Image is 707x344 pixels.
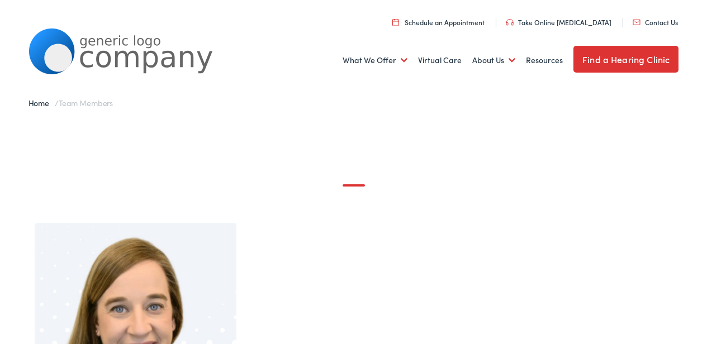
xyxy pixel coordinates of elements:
a: Schedule an Appointment [392,17,485,27]
a: Contact Us [633,17,678,27]
span: Team Members [59,97,113,108]
img: utility icon [633,20,640,25]
a: What We Offer [343,40,407,81]
a: Virtual Care [418,40,462,81]
a: Resources [526,40,563,81]
span: / [29,97,113,108]
a: About Us [472,40,515,81]
a: Find a Hearing Clinic [573,46,678,73]
img: utility icon [506,19,514,26]
a: Take Online [MEDICAL_DATA] [506,17,611,27]
img: utility icon [392,18,399,26]
a: Home [29,97,55,108]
